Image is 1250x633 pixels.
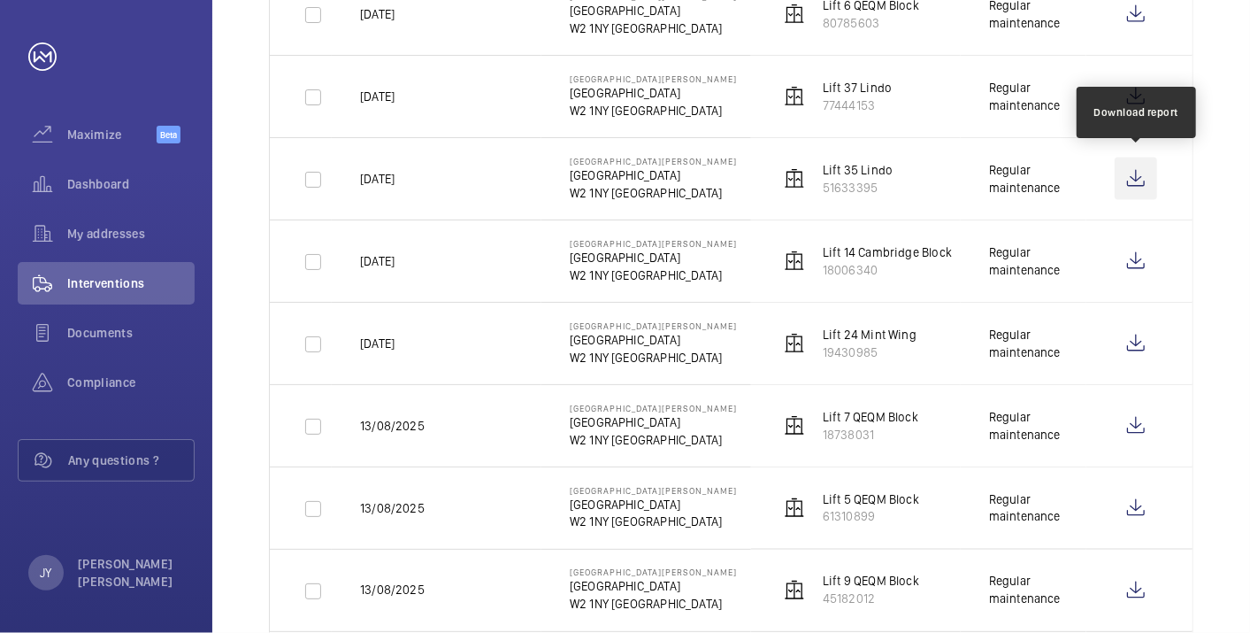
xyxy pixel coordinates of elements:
span: Any questions ? [68,452,194,469]
span: My addresses [67,225,195,243]
p: Lift 37 Lindo [823,79,892,96]
span: Documents [67,324,195,342]
img: elevator.svg [784,86,805,107]
span: Compliance [67,374,195,391]
p: 18006340 [823,261,952,279]
p: Lift 14 Cambridge Block [823,243,952,261]
p: 13/08/2025 [360,417,425,435]
img: elevator.svg [784,580,805,601]
p: [PERSON_NAME] [PERSON_NAME] [78,555,184,591]
div: Regular maintenance [989,161,1086,197]
p: 80785603 [823,14,919,32]
p: [DATE] [360,5,395,23]
p: 13/08/2025 [360,499,425,517]
div: Regular maintenance [989,573,1086,608]
img: elevator.svg [784,498,805,519]
img: elevator.svg [784,168,805,189]
p: [GEOGRAPHIC_DATA] [570,578,737,596]
p: [GEOGRAPHIC_DATA] [570,84,737,102]
p: W2 1NY [GEOGRAPHIC_DATA] [570,431,737,449]
p: [GEOGRAPHIC_DATA][PERSON_NAME] [570,567,737,578]
div: Download report [1094,104,1179,120]
p: 19430985 [823,344,916,361]
p: [DATE] [360,335,395,352]
div: Regular maintenance [989,79,1086,114]
p: 77444153 [823,96,892,114]
p: [GEOGRAPHIC_DATA][PERSON_NAME] [570,238,737,249]
p: Lift 9 QEQM Block [823,573,919,591]
p: [DATE] [360,170,395,188]
img: elevator.svg [784,251,805,272]
div: Regular maintenance [989,326,1086,361]
p: [GEOGRAPHIC_DATA] [570,166,737,184]
span: Dashboard [67,175,195,193]
p: 51633395 [823,179,893,197]
p: W2 1NY [GEOGRAPHIC_DATA] [570,513,737,531]
p: [GEOGRAPHIC_DATA] [570,2,737,19]
img: elevator.svg [784,333,805,354]
span: Interventions [67,274,195,292]
span: Maximize [67,126,157,143]
p: Lift 5 QEQM Block [823,490,919,508]
p: W2 1NY [GEOGRAPHIC_DATA] [570,266,737,284]
p: [GEOGRAPHIC_DATA][PERSON_NAME] [570,485,737,496]
div: Regular maintenance [989,490,1086,526]
div: Regular maintenance [989,243,1086,279]
p: W2 1NY [GEOGRAPHIC_DATA] [570,596,737,614]
div: Regular maintenance [989,408,1086,444]
p: [GEOGRAPHIC_DATA][PERSON_NAME] [570,73,737,84]
p: [GEOGRAPHIC_DATA][PERSON_NAME] [570,320,737,331]
img: elevator.svg [784,415,805,436]
img: elevator.svg [784,4,805,25]
p: [GEOGRAPHIC_DATA][PERSON_NAME] [570,156,737,166]
p: Lift 35 Lindo [823,161,893,179]
p: W2 1NY [GEOGRAPHIC_DATA] [570,19,737,37]
p: Lift 24 Mint Wing [823,326,916,344]
p: Lift 7 QEQM Block [823,408,918,426]
p: [DATE] [360,252,395,270]
p: [GEOGRAPHIC_DATA] [570,331,737,349]
span: Beta [157,126,180,143]
p: W2 1NY [GEOGRAPHIC_DATA] [570,102,737,120]
p: W2 1NY [GEOGRAPHIC_DATA] [570,349,737,367]
p: JY [40,564,51,582]
p: 61310899 [823,508,919,526]
p: W2 1NY [GEOGRAPHIC_DATA] [570,184,737,202]
p: 13/08/2025 [360,582,425,599]
p: 18738031 [823,426,918,444]
p: 45182012 [823,591,919,608]
p: [GEOGRAPHIC_DATA][PERSON_NAME] [570,403,737,413]
p: [GEOGRAPHIC_DATA] [570,413,737,431]
p: [GEOGRAPHIC_DATA] [570,496,737,513]
p: [GEOGRAPHIC_DATA] [570,249,737,266]
p: [DATE] [360,88,395,105]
